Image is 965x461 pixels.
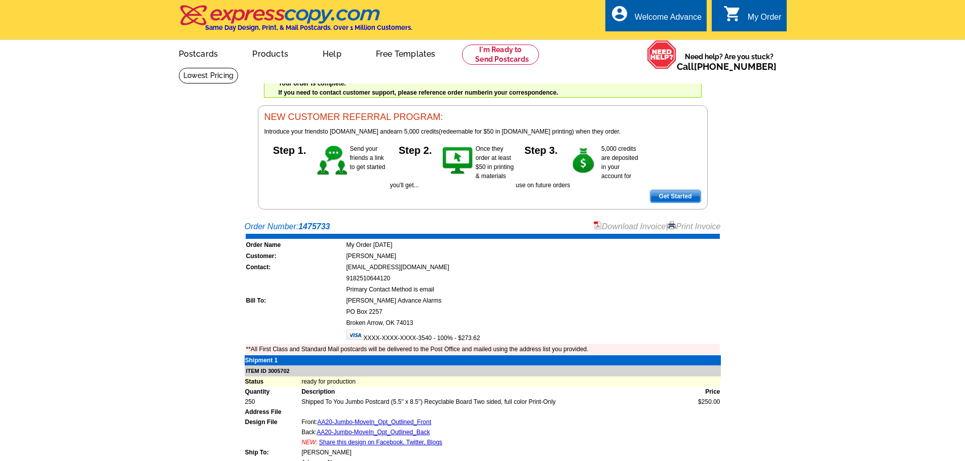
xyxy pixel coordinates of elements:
h3: NEW CUSTOMER REFERRAL PROGRAM: [264,112,701,123]
div: My Order [748,13,782,27]
h4: Same Day Design, Print, & Mail Postcards. Over 1 Million Customers. [205,24,412,31]
td: Price [686,387,720,397]
td: Shipment 1 [245,355,301,365]
td: XXXX-XXXX-XXXX-3540 - 100% - $273.62 [346,329,720,343]
td: Status [245,376,301,387]
td: Order Name [246,240,345,250]
td: Shipped To You Jumbo Postcard (5.5" x 8.5") Recyclable Board Two sided, full color Print-Only [301,397,686,407]
a: AA20-Jumbo-MoveIn_Opt_Outlined_Front [318,418,432,426]
img: small-pdf-icon.gif [594,221,602,229]
a: [PHONE_NUMBER] [694,61,777,72]
p: to [DOMAIN_NAME] and (redeemable for $50 in [DOMAIN_NAME] printing) when they order. [264,127,701,136]
img: visa.gif [346,329,364,340]
td: Quantity [245,387,301,397]
td: Ship To: [245,447,301,457]
td: Broken Arrow, OK 74013 [346,318,720,328]
h5: Step 3. [516,144,566,154]
td: Back: [301,427,686,437]
a: Download Invoice [594,222,666,231]
iframe: LiveChat chat widget [762,226,965,461]
a: Print Invoice [668,222,720,231]
img: help [647,40,677,69]
i: account_circle [610,5,629,23]
td: My Order [DATE] [346,240,720,250]
a: Share this design on Facebook, Twitter, Blogs [319,439,442,446]
td: Design File [245,417,301,427]
img: step-1.gif [315,144,350,178]
td: 250 [245,397,301,407]
img: step-2.gif [441,144,476,178]
td: Contact: [246,262,345,272]
a: Free Templates [360,41,452,65]
span: Once they order at least $50 in printing & materials you'll get... [390,145,514,189]
td: PO Box 2257 [346,307,720,317]
td: [PERSON_NAME] Advance Alarms [346,296,720,306]
td: Primary Contact Method is email [346,284,720,295]
td: $250.00 [686,397,720,407]
td: [PERSON_NAME] [301,447,686,457]
img: step-3.gif [566,144,601,178]
a: AA20-Jumbo-MoveIn_Opt_Outlined_Back [317,429,430,436]
strong: Your order is complete. [279,80,346,87]
a: Get Started [650,190,701,203]
td: **All First Class and Standard Mail postcards will be delivered to the Post Office and mailed usi... [246,344,720,354]
i: shopping_cart [723,5,742,23]
span: NEW: [301,439,317,446]
td: 9182510644120 [346,273,720,283]
td: [PERSON_NAME] [346,251,720,261]
span: earn 5,000 credits [390,128,439,135]
div: Order Number: [245,221,721,233]
td: ITEM ID 3005702 [245,365,721,377]
td: Customer: [246,251,345,261]
h5: Step 2. [390,144,441,154]
td: ready for production [301,376,720,387]
a: Postcards [163,41,235,65]
span: Need help? Are you stuck? [677,52,782,72]
strong: 1475733 [298,222,330,231]
td: Address File [245,407,301,417]
a: Help [306,41,358,65]
a: shopping_cart My Order [723,11,782,24]
img: small-print-icon.gif [668,221,676,229]
a: Same Day Design, Print, & Mail Postcards. Over 1 Million Customers. [179,12,412,31]
div: Welcome Advance [635,13,702,27]
td: [EMAIL_ADDRESS][DOMAIN_NAME] [346,262,720,272]
span: Send your friends a link to get started [350,145,385,171]
h5: Step 1. [264,144,315,154]
span: 5,000 credits are deposited in your account for use on future orders [516,145,638,189]
td: Bill To: [246,296,345,306]
td: Description [301,387,686,397]
td: Front: [301,417,686,427]
span: Introduce your friends [264,128,323,135]
a: Products [236,41,304,65]
div: | [594,221,721,233]
span: Call [677,61,777,72]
